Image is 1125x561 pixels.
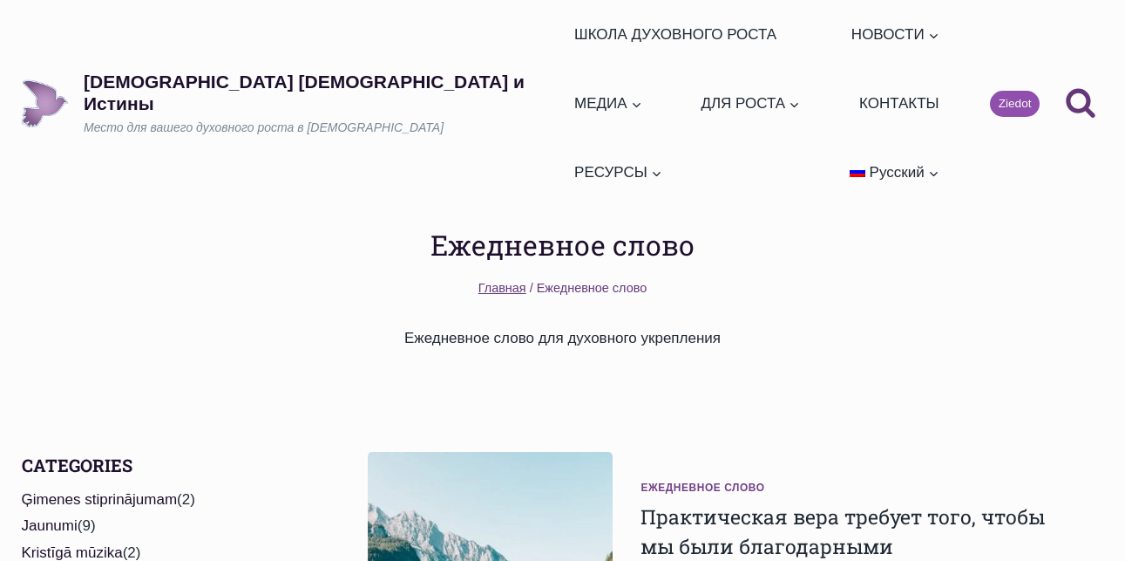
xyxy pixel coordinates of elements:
[567,138,670,207] a: РЕСУРСЫ
[430,224,695,266] h1: Ежедневное слово
[478,281,526,295] a: Главная
[478,278,647,298] nav: Навигационные цепочки
[701,92,800,115] span: ДЛЯ РОСТА
[22,513,316,540] li: (9)
[574,92,642,115] span: МЕДИА
[22,517,78,534] a: Jaunumi
[537,281,647,295] span: Ежедневное слово
[842,138,946,207] a: Русский
[574,161,662,184] span: РЕСУРСЫ
[567,69,650,138] a: МЕДИА
[851,69,946,138] a: КОНТАКТЫ
[870,164,925,181] span: Русский
[640,482,764,494] a: Ежедневное слово
[694,69,808,138] a: ДЛЯ РОСТА
[84,120,567,137] p: Место для вашего духовного роста в [DEMOGRAPHIC_DATA]
[851,23,939,46] span: НОВОСТИ
[1057,80,1104,127] button: Показать форму поиска
[21,71,567,137] a: [DEMOGRAPHIC_DATA] [DEMOGRAPHIC_DATA] и ИстиныМесто для вашего духовного роста в [DEMOGRAPHIC_DATA]
[22,544,123,561] a: Kristīgā mūzika
[21,326,1104,350] p: Ежедневное слово для духовного укрепления
[990,91,1040,117] a: Ziedot
[22,452,316,478] h2: Categories
[21,79,69,127] img: Draudze Gars un Patiesība
[22,487,316,514] li: (2)
[22,491,178,508] a: Ģimenes stiprinājumam
[84,71,567,114] p: [DEMOGRAPHIC_DATA] [DEMOGRAPHIC_DATA] и Истины
[530,281,533,295] span: /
